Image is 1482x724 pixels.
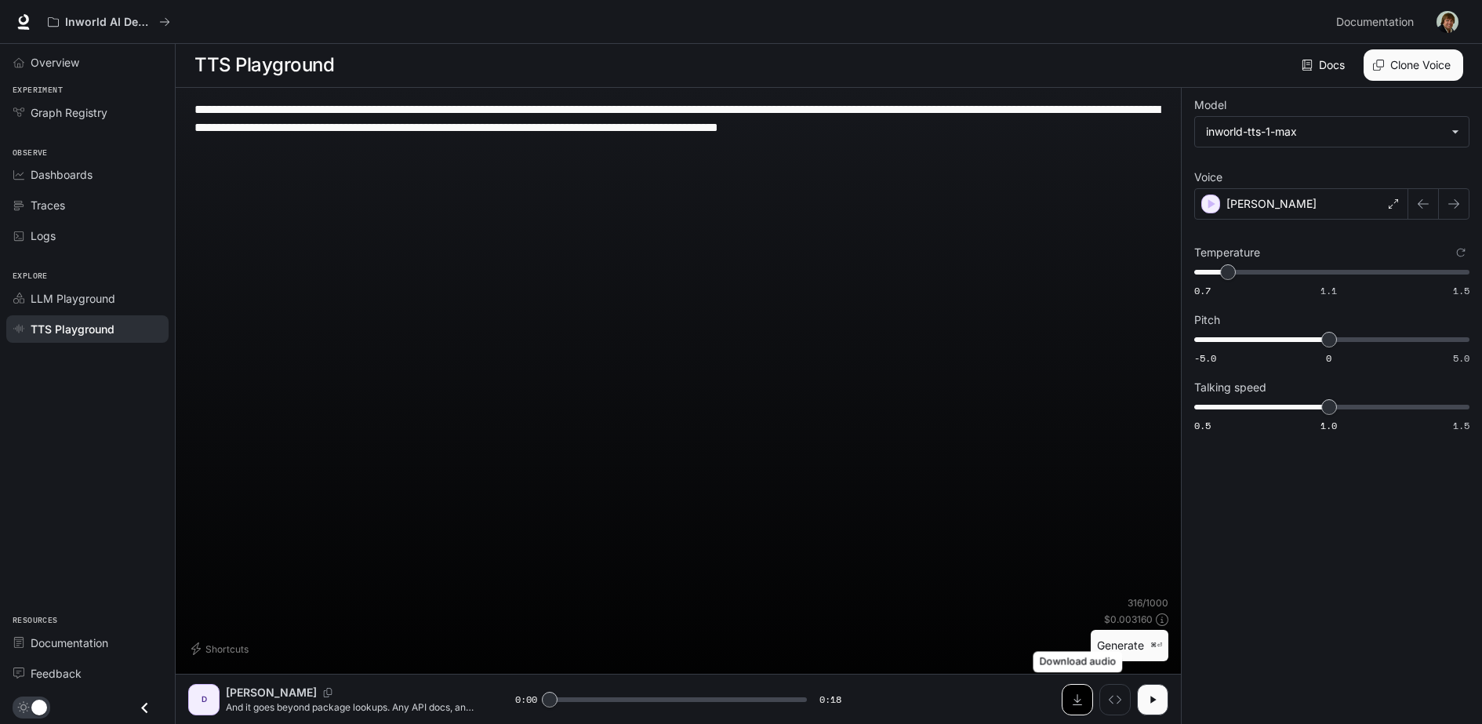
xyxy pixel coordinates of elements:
h1: TTS Playground [194,49,334,81]
span: TTS Playground [31,321,114,337]
a: Documentation [6,629,169,657]
button: Shortcuts [188,636,255,661]
a: Logs [6,222,169,249]
button: Download audio [1062,684,1093,715]
span: Graph Registry [31,104,107,121]
p: Temperature [1194,247,1260,258]
p: ⌘⏎ [1150,641,1162,650]
span: 0 [1326,351,1331,365]
span: Dark mode toggle [31,698,47,715]
a: TTS Playground [6,315,169,343]
a: Docs [1299,49,1351,81]
span: Documentation [1336,13,1414,32]
p: [PERSON_NAME] [226,685,317,700]
span: LLM Playground [31,290,115,307]
a: LLM Playground [6,285,169,312]
span: Traces [31,197,65,213]
span: 1.1 [1320,284,1337,297]
button: Clone Voice [1364,49,1463,81]
button: Copy Voice ID [317,688,339,697]
p: [PERSON_NAME] [1226,196,1317,212]
span: 5.0 [1453,351,1469,365]
button: Reset to default [1452,244,1469,261]
div: Download audio [1033,652,1123,673]
span: Logs [31,227,56,244]
a: Traces [6,191,169,219]
p: Talking speed [1194,382,1266,393]
p: Voice [1194,172,1222,183]
p: And it goes beyond package lookups. Any API docs, any shell commands, any system reference—the ag... [226,700,478,714]
span: 1.0 [1320,419,1337,432]
div: inworld-tts-1-max [1195,117,1469,147]
span: Dashboards [31,166,93,183]
button: Generate⌘⏎ [1091,630,1168,662]
span: -5.0 [1194,351,1216,365]
span: 1.5 [1453,419,1469,432]
button: All workspaces [41,6,177,38]
button: Close drawer [127,692,162,724]
div: D [191,687,216,712]
a: Feedback [6,660,169,687]
p: Pitch [1194,315,1220,326]
span: Documentation [31,635,108,651]
p: Model [1194,100,1226,111]
span: 0.7 [1194,284,1211,297]
button: User avatar [1432,6,1463,38]
p: $ 0.003160 [1104,613,1153,626]
span: Overview [31,54,79,71]
a: Documentation [1330,6,1426,38]
a: Dashboards [6,161,169,188]
span: 1.5 [1453,284,1469,297]
p: Inworld AI Demos [65,16,153,29]
span: 0.5 [1194,419,1211,432]
span: Feedback [31,665,82,682]
a: Overview [6,49,169,76]
a: Graph Registry [6,99,169,126]
p: 316 / 1000 [1128,596,1168,609]
div: inworld-tts-1-max [1206,124,1444,140]
img: User avatar [1437,11,1458,33]
button: Inspect [1099,684,1131,715]
span: 0:18 [819,692,841,708]
span: 0:00 [515,692,537,708]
